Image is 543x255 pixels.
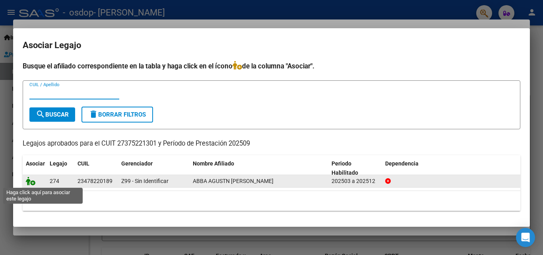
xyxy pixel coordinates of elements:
[328,155,382,181] datatable-header-cell: Periodo Habilitado
[78,160,89,167] span: CUIL
[36,111,69,118] span: Buscar
[81,107,153,123] button: Borrar Filtros
[89,109,98,119] mat-icon: delete
[385,160,419,167] span: Dependencia
[23,155,47,181] datatable-header-cell: Asociar
[23,61,520,71] h4: Busque el afiliado correspondiente en la tabla y haga click en el ícono de la columna "Asociar".
[50,178,59,184] span: 274
[89,111,146,118] span: Borrar Filtros
[26,160,45,167] span: Asociar
[332,177,379,186] div: 202503 a 202512
[36,109,45,119] mat-icon: search
[121,160,153,167] span: Gerenciador
[193,178,273,184] span: ABBA AGUST­N EDUARDO
[516,228,535,247] div: Open Intercom Messenger
[382,155,521,181] datatable-header-cell: Dependencia
[47,155,74,181] datatable-header-cell: Legajo
[23,191,520,211] div: 1 registros
[50,160,67,167] span: Legajo
[118,155,190,181] datatable-header-cell: Gerenciador
[193,160,234,167] span: Nombre Afiliado
[74,155,118,181] datatable-header-cell: CUIL
[190,155,328,181] datatable-header-cell: Nombre Afiliado
[78,177,112,186] div: 23478220189
[332,160,358,176] span: Periodo Habilitado
[23,139,520,149] p: Legajos aprobados para el CUIT 27375221301 y Período de Prestación 202509
[29,107,75,122] button: Buscar
[23,38,520,53] h2: Asociar Legajo
[121,178,169,184] span: Z99 - Sin Identificar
